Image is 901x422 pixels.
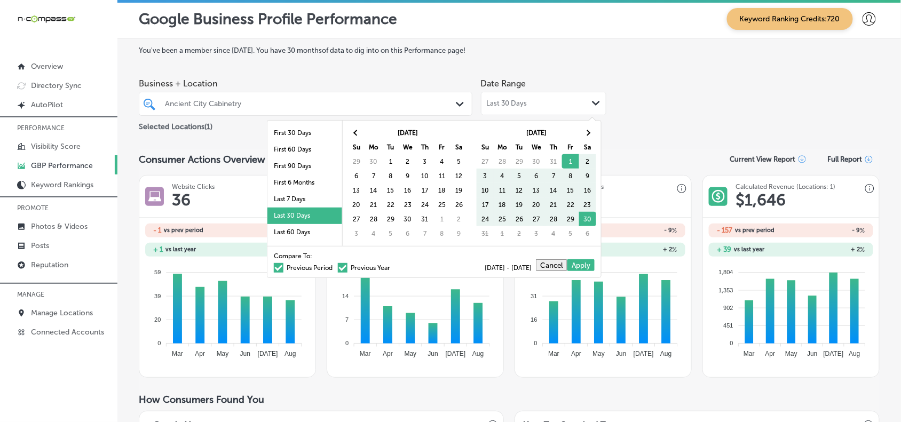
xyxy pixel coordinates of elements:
td: 19 [511,197,528,212]
li: Last 30 Days [267,208,342,224]
tspan: Apr [572,351,582,358]
td: 30 [528,154,545,169]
td: 23 [579,197,596,212]
td: 4 [433,154,450,169]
tspan: 902 [724,305,733,311]
td: 1 [433,212,450,226]
td: 5 [450,154,468,169]
td: 3 [416,154,433,169]
tspan: Jun [240,351,250,358]
td: 7 [545,169,562,183]
li: First 30 Days [267,125,342,141]
td: 28 [545,212,562,226]
tspan: May [217,351,229,358]
p: Connected Accounts [31,328,104,337]
span: vs prev period [735,227,774,233]
tspan: [DATE] [446,351,466,358]
tspan: 20 [154,316,161,323]
h2: - 1 [153,226,161,234]
td: 12 [511,183,528,197]
td: 15 [382,183,399,197]
td: 14 [365,183,382,197]
td: 1 [382,154,399,169]
th: Su [348,140,365,154]
tspan: Mar [744,351,755,358]
span: Business + Location [139,78,472,89]
p: Google Business Profile Performance [139,10,397,28]
td: 29 [562,212,579,226]
td: 29 [348,154,365,169]
td: 6 [579,226,596,241]
tspan: 14 [342,293,349,299]
td: 3 [528,226,545,241]
tspan: 0 [730,340,733,346]
td: 30 [399,212,416,226]
td: 9 [579,169,596,183]
p: Photos & Videos [31,222,88,231]
td: 5 [382,226,399,241]
tspan: Mar [172,351,183,358]
td: 31 [545,154,562,169]
td: 28 [494,154,511,169]
tspan: 0 [345,340,349,346]
p: Keyword Rankings [31,180,93,189]
span: How Consumers Found You [139,394,264,405]
td: 31 [477,226,494,241]
th: We [399,140,416,154]
span: % [673,227,677,234]
tspan: [DATE] [258,351,278,358]
tspan: 1,804 [719,269,734,275]
th: Mo [494,140,511,154]
td: 6 [528,169,545,183]
th: Th [416,140,433,154]
h2: - 9 [791,227,865,234]
td: 2 [399,154,416,169]
td: 3 [477,169,494,183]
td: 6 [348,169,365,183]
tspan: [DATE] [824,351,844,358]
span: % [860,227,865,234]
span: Last 30 Days [487,99,527,108]
td: 10 [477,183,494,197]
td: 24 [477,212,494,226]
tspan: 59 [154,269,161,275]
th: Tu [511,140,528,154]
tspan: Jun [808,351,818,358]
td: 8 [382,169,399,183]
tspan: Jun [616,351,626,358]
th: Th [545,140,562,154]
p: Visibility Score [31,142,81,151]
li: Last 7 Days [267,191,342,208]
tspan: May [593,351,605,358]
td: 4 [494,169,511,183]
img: 660ab0bf-5cc7-4cb8-ba1c-48b5ae0f18e60NCTV_CLogo_TV_Black_-500x88.png [17,14,76,24]
h2: + 3 [227,246,302,253]
td: 2 [511,226,528,241]
span: Compare To: [274,253,312,259]
td: 21 [365,197,382,212]
li: First 90 Days [267,158,342,174]
tspan: 31 [531,293,538,299]
th: Sa [579,140,596,154]
td: 13 [528,183,545,197]
p: Selected Locations ( 1 ) [139,118,212,131]
label: Previous Period [274,265,333,271]
tspan: Mar [549,351,560,358]
p: GBP Performance [31,161,93,170]
p: Reputation [31,260,68,269]
h2: - 9 [603,227,677,234]
tspan: 0 [534,340,538,346]
tspan: Aug [849,351,860,358]
tspan: [DATE] [634,351,654,358]
span: Keyword Ranking Credits: 720 [727,8,853,30]
td: 20 [348,197,365,212]
td: 13 [348,183,365,197]
span: vs last year [165,246,196,252]
li: First 6 Months [267,174,342,191]
th: Mo [365,140,382,154]
span: % [860,246,865,253]
td: 5 [562,226,579,241]
tspan: Apr [383,351,393,358]
tspan: Aug [472,351,484,358]
p: Manage Locations [31,308,93,317]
